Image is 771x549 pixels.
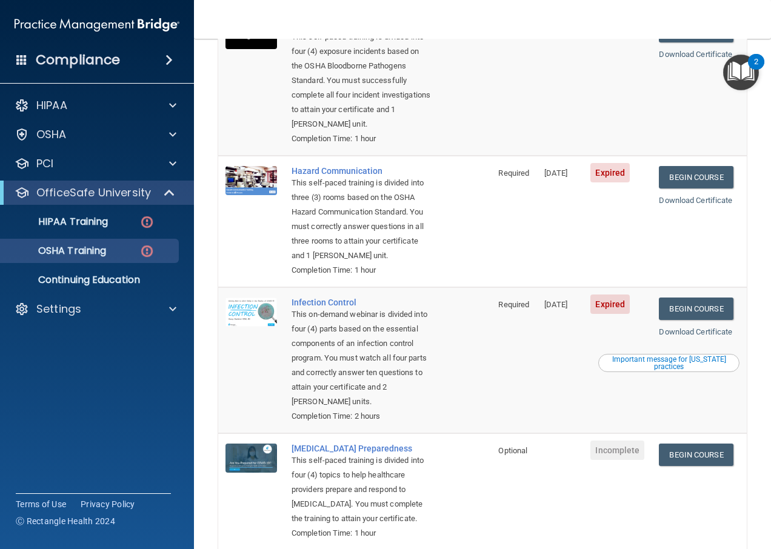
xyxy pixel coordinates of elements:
[590,163,630,182] span: Expired
[544,300,567,309] span: [DATE]
[498,446,527,455] span: Optional
[36,156,53,171] p: PCI
[498,168,529,178] span: Required
[292,307,430,409] div: This on-demand webinar is divided into four (4) parts based on the essential components of an inf...
[292,176,430,263] div: This self-paced training is divided into three (3) rooms based on the OSHA Hazard Communication S...
[292,453,430,526] div: This self-paced training is divided into four (4) topics to help healthcare providers prepare and...
[659,166,733,188] a: Begin Course
[139,215,155,230] img: danger-circle.6113f641.png
[292,131,430,146] div: Completion Time: 1 hour
[8,274,173,286] p: Continuing Education
[659,298,733,320] a: Begin Course
[15,98,176,113] a: HIPAA
[292,166,430,176] a: Hazard Communication
[16,498,66,510] a: Terms of Use
[16,515,115,527] span: Ⓒ Rectangle Health 2024
[292,30,430,131] div: This self-paced training is divided into four (4) exposure incidents based on the OSHA Bloodborne...
[292,263,430,278] div: Completion Time: 1 hour
[8,216,108,228] p: HIPAA Training
[15,127,176,142] a: OSHA
[292,526,430,541] div: Completion Time: 1 hour
[36,302,81,316] p: Settings
[292,409,430,424] div: Completion Time: 2 hours
[723,55,759,90] button: Open Resource Center, 2 new notifications
[8,245,106,257] p: OSHA Training
[659,50,732,59] a: Download Certificate
[36,185,151,200] p: OfficeSafe University
[292,298,430,307] a: Infection Control
[15,302,176,316] a: Settings
[659,444,733,466] a: Begin Course
[139,244,155,259] img: danger-circle.6113f641.png
[544,168,567,178] span: [DATE]
[36,127,67,142] p: OSHA
[292,444,430,453] a: [MEDICAL_DATA] Preparedness
[36,52,120,68] h4: Compliance
[754,62,758,78] div: 2
[498,300,529,309] span: Required
[598,354,739,372] button: Read this if you are a dental practitioner in the state of CA
[659,327,732,336] a: Download Certificate
[600,356,738,370] div: Important message for [US_STATE] practices
[15,13,179,37] img: PMB logo
[590,441,644,460] span: Incomplete
[659,196,732,205] a: Download Certificate
[15,156,176,171] a: PCI
[590,294,630,314] span: Expired
[15,185,176,200] a: OfficeSafe University
[81,498,135,510] a: Privacy Policy
[36,98,67,113] p: HIPAA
